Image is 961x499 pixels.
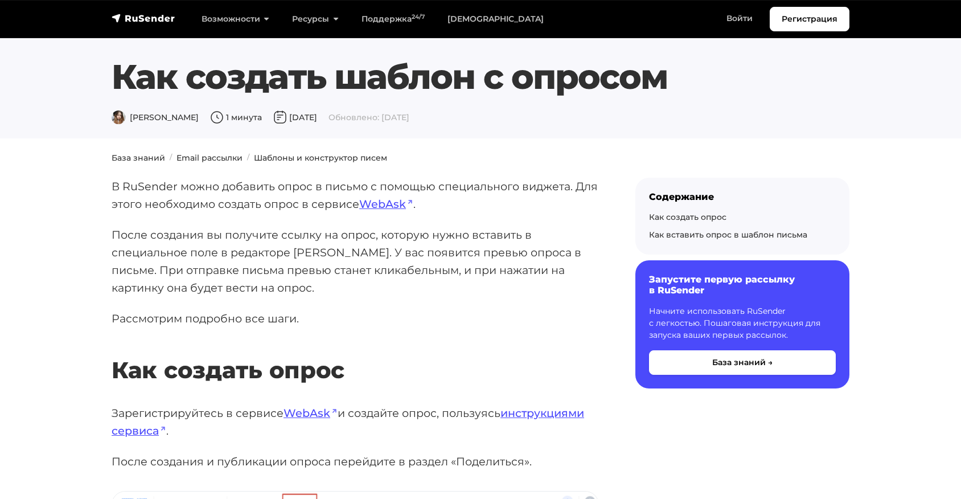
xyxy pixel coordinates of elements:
p: Зарегистрируйтесь в сервисе и создайте опрос, пользуясь . [112,404,599,439]
h2: Как создать опрос [112,323,599,384]
a: WebAsk [284,406,338,420]
button: База знаний → [649,350,836,375]
nav: breadcrumb [105,152,856,164]
a: Запустите первую рассылку в RuSender Начните использовать RuSender с легкостью. Пошаговая инструк... [635,260,849,388]
img: RuSender [112,13,175,24]
p: После создания вы получите ссылку на опрос, которую нужно вставить в специальное поле в редакторе... [112,226,599,296]
a: Возможности [190,7,281,31]
a: Ресурсы [281,7,350,31]
span: [DATE] [273,112,317,122]
p: Рассмотрим подробно все шаги. [112,310,599,328]
a: WebAsk [359,197,413,211]
sup: 24/7 [412,13,425,21]
a: Email рассылки [176,153,243,163]
p: Начните использовать RuSender с легкостью. Пошаговая инструкция для запуска ваших первых рассылок. [649,305,836,341]
p: В RuSender можно добавить опрос в письмо с помощью специального виджета. Для этого необходимо соз... [112,178,599,212]
img: Дата публикации [273,111,287,124]
a: База знаний [112,153,165,163]
p: После создания и публикации опроса перейдите в раздел «Поделиться». [112,453,599,471]
span: 1 минута [210,112,262,122]
a: инструкциями сервиса [112,406,584,437]
a: Как вставить опрос в шаблон письма [649,230,807,240]
a: Регистрация [770,7,849,31]
h6: Запустите первую рассылку в RuSender [649,274,836,296]
span: Обновлено: [DATE] [328,112,409,122]
h1: Как создать шаблон с опросом [112,56,849,97]
a: Как создать опрос [649,212,726,222]
img: Время чтения [210,111,224,124]
a: Поддержка24/7 [350,7,436,31]
a: Войти [715,7,764,30]
span: [PERSON_NAME] [112,112,199,122]
a: Шаблоны и конструктор писем [254,153,387,163]
div: Содержание [649,191,836,202]
a: [DEMOGRAPHIC_DATA] [436,7,555,31]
